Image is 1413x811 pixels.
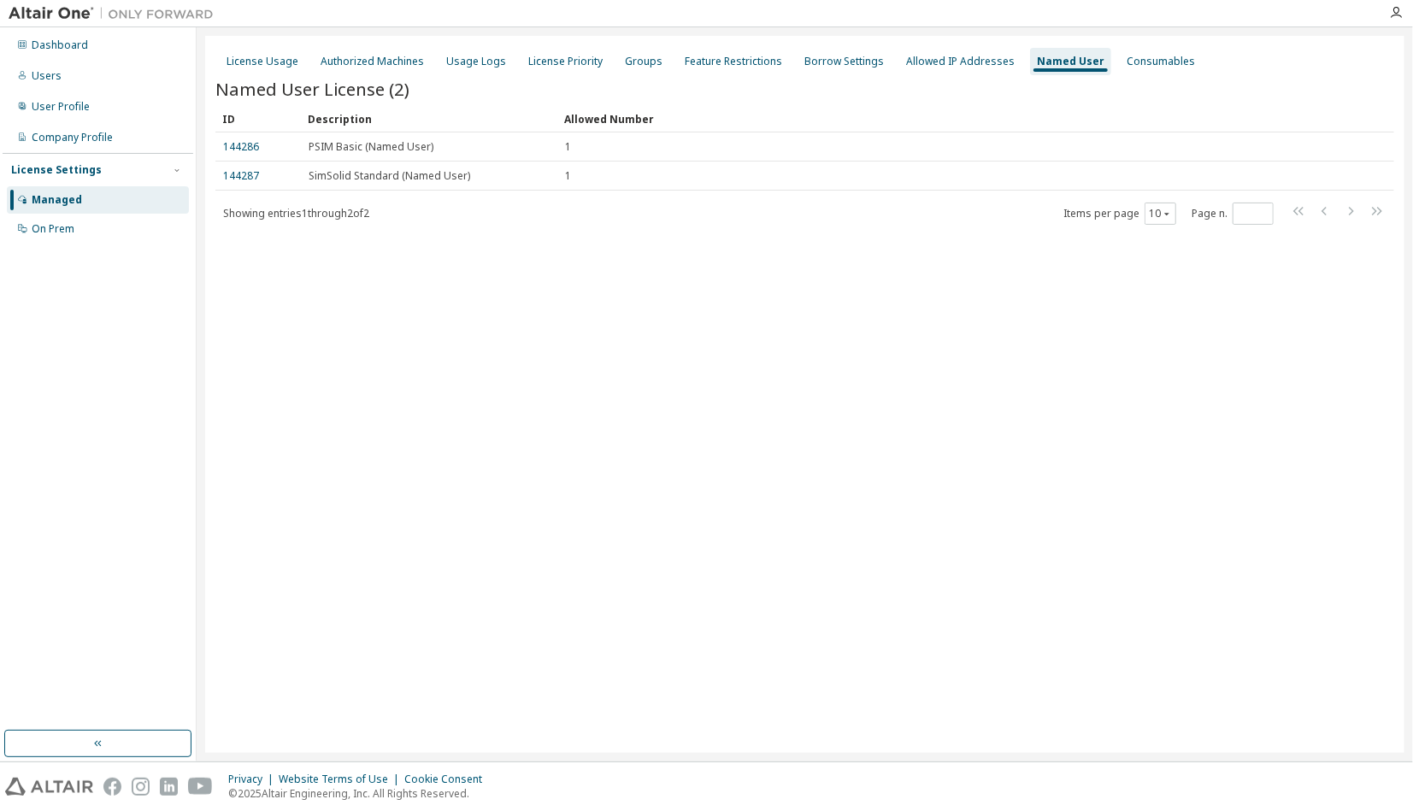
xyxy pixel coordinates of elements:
span: Named User License (2) [215,77,409,101]
div: User Profile [32,100,90,114]
img: altair_logo.svg [5,778,93,796]
div: Cookie Consent [404,773,492,786]
div: Groups [625,55,662,68]
div: Description [308,105,550,132]
span: Page n. [1192,203,1274,225]
div: On Prem [32,222,74,236]
img: facebook.svg [103,778,121,796]
div: Managed [32,193,82,207]
button: 10 [1149,207,1172,220]
div: Borrow Settings [804,55,884,68]
div: Allowed Number [564,105,1346,132]
span: PSIM Basic (Named User) [309,140,433,154]
div: License Settings [11,163,102,177]
div: Privacy [228,773,279,786]
span: 1 [565,169,571,183]
a: 144286 [223,139,259,154]
div: Dashboard [32,38,88,52]
span: SimSolid Standard (Named User) [309,169,470,183]
div: License Priority [528,55,603,68]
img: Altair One [9,5,222,22]
span: Items per page [1063,203,1176,225]
img: linkedin.svg [160,778,178,796]
div: Allowed IP Addresses [906,55,1015,68]
img: youtube.svg [188,778,213,796]
div: Users [32,69,62,83]
div: Usage Logs [446,55,506,68]
div: Website Terms of Use [279,773,404,786]
div: Company Profile [32,131,113,144]
div: ID [222,105,294,132]
div: Authorized Machines [321,55,424,68]
p: © 2025 Altair Engineering, Inc. All Rights Reserved. [228,786,492,801]
div: Consumables [1127,55,1195,68]
a: 144287 [223,168,259,183]
div: License Usage [227,55,298,68]
img: instagram.svg [132,778,150,796]
span: Showing entries 1 through 2 of 2 [223,206,369,220]
span: 1 [565,140,571,154]
div: Feature Restrictions [685,55,782,68]
div: Named User [1037,55,1104,68]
